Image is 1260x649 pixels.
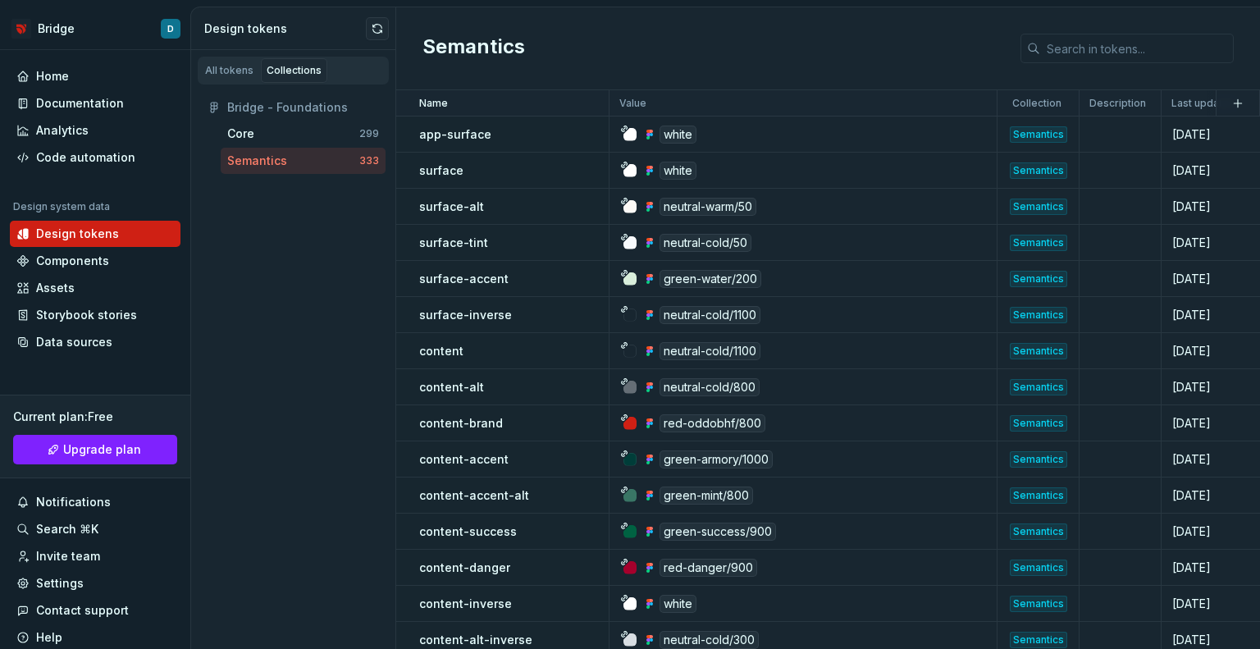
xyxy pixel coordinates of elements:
[1010,199,1067,215] div: Semantics
[1010,451,1067,468] div: Semantics
[422,34,525,63] h2: Semantics
[1089,97,1146,110] p: Description
[1010,162,1067,179] div: Semantics
[419,487,529,504] p: content-accent-alt
[10,275,180,301] a: Assets
[13,409,177,425] div: Current plan : Free
[3,11,187,46] button: BridgeD
[36,68,69,85] div: Home
[10,516,180,542] button: Search ⌘K
[660,450,773,468] div: green-armory/1000
[36,521,98,537] div: Search ⌘K
[660,162,696,180] div: white
[660,414,765,432] div: red-oddobhf/800
[1010,235,1067,251] div: Semantics
[227,99,379,116] div: Bridge - Foundations
[359,154,379,167] div: 333
[419,126,491,143] p: app-surface
[660,595,696,613] div: white
[660,270,761,288] div: green-water/200
[419,451,509,468] p: content-accent
[660,487,753,505] div: green-mint/800
[36,226,119,242] div: Design tokens
[204,21,366,37] div: Design tokens
[660,631,759,649] div: neutral-cold/300
[221,121,386,147] button: Core299
[1010,487,1067,504] div: Semantics
[1010,415,1067,432] div: Semantics
[419,596,512,612] p: content-inverse
[10,329,180,355] a: Data sources
[660,342,760,360] div: neutral-cold/1100
[205,64,253,77] div: All tokens
[419,199,484,215] p: surface-alt
[36,122,89,139] div: Analytics
[419,162,463,179] p: surface
[1040,34,1234,63] input: Search in tokens...
[11,19,31,39] img: 3f850d6b-8361-4b34-8a82-b945b4d8a89b.png
[660,523,776,541] div: green-success/900
[10,597,180,624] button: Contact support
[660,126,696,144] div: white
[10,117,180,144] a: Analytics
[167,22,174,35] div: D
[10,302,180,328] a: Storybook stories
[419,97,448,110] p: Name
[1010,271,1067,287] div: Semantics
[10,543,180,569] a: Invite team
[660,234,751,252] div: neutral-cold/50
[1010,523,1067,540] div: Semantics
[36,253,109,269] div: Components
[36,602,129,619] div: Contact support
[1010,560,1067,576] div: Semantics
[359,127,379,140] div: 299
[10,489,180,515] button: Notifications
[36,307,137,323] div: Storybook stories
[660,306,760,324] div: neutral-cold/1100
[227,126,254,142] div: Core
[1012,97,1061,110] p: Collection
[63,441,141,458] span: Upgrade plan
[10,570,180,596] a: Settings
[619,97,646,110] p: Value
[36,575,84,592] div: Settings
[419,271,509,287] p: surface-accent
[419,523,517,540] p: content-success
[221,148,386,174] button: Semantics333
[36,629,62,646] div: Help
[419,307,512,323] p: surface-inverse
[660,198,756,216] div: neutral-warm/50
[10,144,180,171] a: Code automation
[227,153,287,169] div: Semantics
[419,379,484,395] p: content-alt
[10,248,180,274] a: Components
[419,343,463,359] p: content
[419,235,488,251] p: surface-tint
[36,334,112,350] div: Data sources
[13,200,110,213] div: Design system data
[36,280,75,296] div: Assets
[419,632,532,648] p: content-alt-inverse
[10,90,180,117] a: Documentation
[419,415,503,432] p: content-brand
[267,64,322,77] div: Collections
[660,559,757,577] div: red-danger/900
[36,494,111,510] div: Notifications
[1010,379,1067,395] div: Semantics
[1010,307,1067,323] div: Semantics
[419,560,510,576] p: content-danger
[38,21,75,37] div: Bridge
[10,63,180,89] a: Home
[36,548,100,564] div: Invite team
[1171,97,1235,110] p: Last updated
[1010,596,1067,612] div: Semantics
[1010,632,1067,648] div: Semantics
[1010,126,1067,143] div: Semantics
[36,95,124,112] div: Documentation
[36,149,135,166] div: Code automation
[13,435,177,464] button: Upgrade plan
[1010,343,1067,359] div: Semantics
[10,221,180,247] a: Design tokens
